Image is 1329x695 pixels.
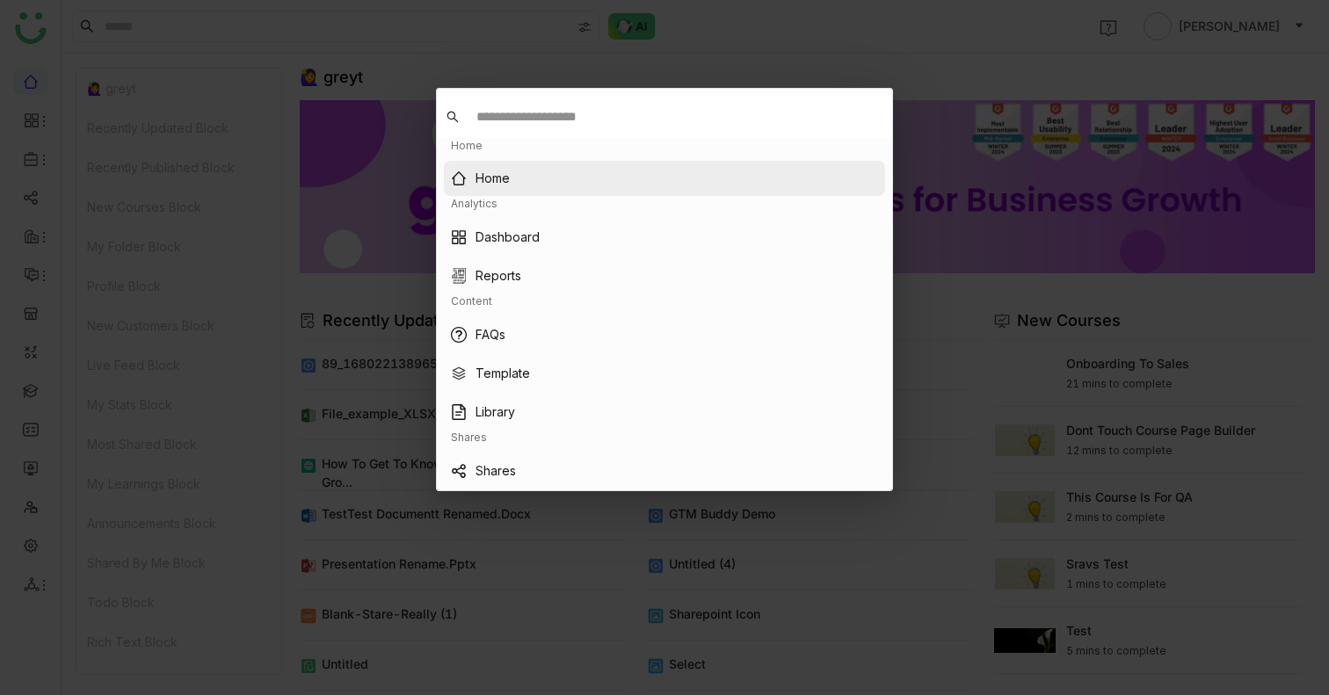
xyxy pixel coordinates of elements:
button: Close [846,88,893,135]
a: Reports [476,266,521,286]
a: Home [476,169,510,188]
div: Shares [451,430,487,446]
a: Shares [476,461,516,481]
a: FAQs [476,325,505,344]
a: Dashboard [476,228,540,247]
a: Template [476,364,530,383]
div: Analytics [451,196,497,213]
div: Content [451,293,492,310]
a: Library [476,402,515,422]
div: Home [451,138,483,155]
